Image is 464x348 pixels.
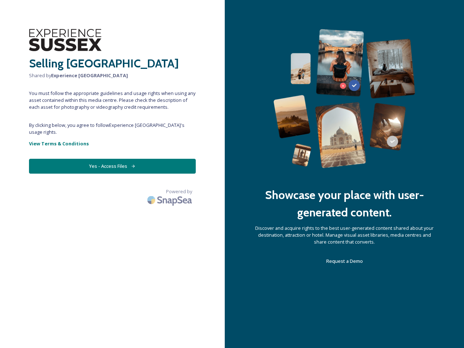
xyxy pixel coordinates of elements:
[326,258,363,264] span: Request a Demo
[29,139,196,148] a: View Terms & Conditions
[145,191,196,208] img: SnapSea Logo
[29,90,196,111] span: You must follow the appropriate guidelines and usage rights when using any asset contained within...
[29,122,196,136] span: By clicking below, you agree to follow Experience [GEOGRAPHIC_DATA] 's usage rights.
[29,159,196,174] button: Yes - Access Files
[29,29,101,51] img: WSCC%20ES%20Logo%20-%20Primary%20-%20Black.png
[254,225,435,246] span: Discover and acquire rights to the best user-generated content shared about your destination, att...
[51,72,128,79] strong: Experience [GEOGRAPHIC_DATA]
[273,29,415,168] img: 63b42ca75bacad526042e722_Group%20154-p-800.png
[29,140,89,147] strong: View Terms & Conditions
[326,257,363,265] a: Request a Demo
[166,188,192,195] span: Powered by
[254,186,435,221] h2: Showcase your place with user-generated content.
[29,55,196,72] h2: Selling [GEOGRAPHIC_DATA]
[29,72,196,79] span: Shared by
